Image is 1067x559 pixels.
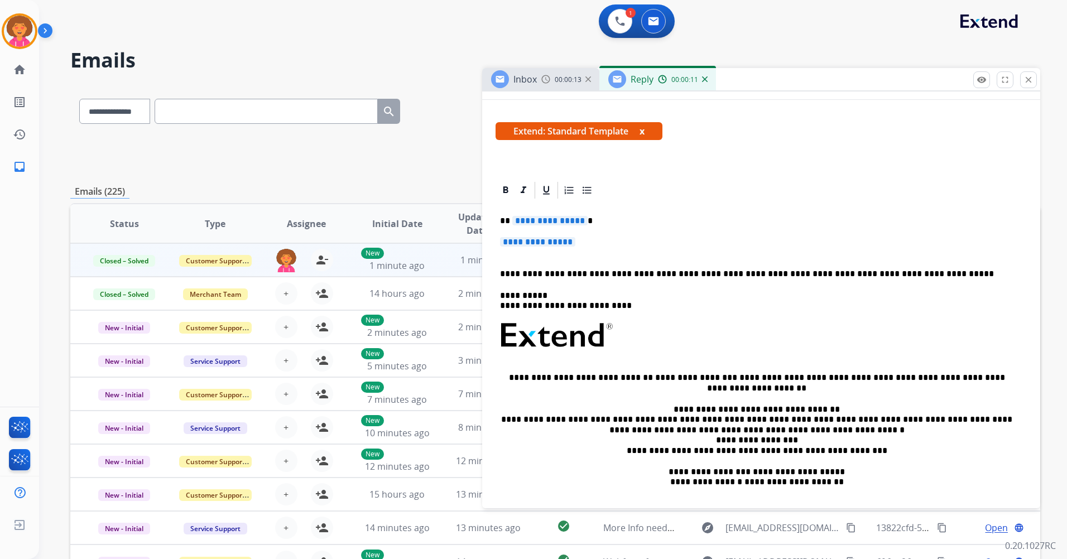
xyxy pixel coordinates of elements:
span: Status [110,217,139,230]
mat-icon: home [13,63,26,76]
button: + [275,517,297,539]
h2: Emails [70,49,1040,71]
span: New - Initial [98,456,150,468]
button: + [275,316,297,338]
mat-icon: search [382,105,396,118]
div: Underline [538,182,555,199]
span: 13 minutes ago [456,488,521,500]
span: New - Initial [98,355,150,367]
span: Reply [631,73,653,85]
span: 10 minutes ago [365,427,430,439]
span: More Info needed: b96eb699-518d-4d77-a197-a5155a3aa16a BARBIE WISDOM [603,522,927,534]
mat-icon: person_add [315,521,329,534]
mat-icon: content_copy [937,523,947,533]
p: Emails (225) [70,185,129,199]
div: Bullet List [579,182,595,199]
span: 2 minutes ago [458,287,518,300]
p: New [361,415,384,426]
span: Updated Date [452,210,502,237]
span: Open [985,521,1008,534]
span: New - Initial [98,422,150,434]
mat-icon: close [1023,75,1034,85]
span: New - Initial [98,389,150,401]
span: + [283,354,289,367]
span: Closed – Solved [93,288,155,300]
mat-icon: person_remove [315,253,329,267]
mat-icon: language [1014,523,1024,533]
span: 1 minute ago [460,254,516,266]
mat-icon: remove_red_eye [977,75,987,85]
span: Type [205,217,225,230]
img: agent-avatar [275,249,297,272]
span: 14 hours ago [369,287,425,300]
span: Customer Support [179,489,252,501]
span: Service Support [184,355,247,367]
span: New - Initial [98,523,150,534]
mat-icon: check_circle [557,519,570,533]
span: 2 minutes ago [458,321,518,333]
span: + [283,421,289,434]
p: New [361,449,384,460]
mat-icon: explore [701,521,714,534]
span: Inbox [513,73,537,85]
mat-icon: person_add [315,421,329,434]
p: New [361,315,384,326]
span: 12 minutes ago [365,460,430,473]
span: [EMAIL_ADDRESS][DOMAIN_NAME] [725,521,840,534]
span: + [283,320,289,334]
div: 1 [626,8,636,18]
span: + [283,287,289,300]
span: + [283,488,289,501]
span: Customer Support [179,255,252,267]
mat-icon: fullscreen [1000,75,1010,85]
span: Closed – Solved [93,255,155,267]
span: 2 minutes ago [367,326,427,339]
span: + [283,387,289,401]
button: + [275,450,297,472]
p: New [361,382,384,393]
span: Initial Date [372,217,422,230]
mat-icon: person_add [315,387,329,401]
span: Service Support [184,422,247,434]
span: 13 minutes ago [456,522,521,534]
mat-icon: person_add [315,488,329,501]
span: Customer Support [179,322,252,334]
button: + [275,416,297,438]
span: 7 minutes ago [458,388,518,400]
mat-icon: person_add [315,354,329,367]
span: Merchant Team [183,288,248,300]
mat-icon: history [13,128,26,141]
span: 00:00:11 [671,75,698,84]
span: 3 minutes ago [458,354,518,367]
span: 5 minutes ago [367,360,427,372]
mat-icon: person_add [315,454,329,468]
span: + [283,454,289,468]
mat-icon: list_alt [13,95,26,109]
span: 12 minutes ago [456,455,521,467]
span: New - Initial [98,322,150,334]
span: Assignee [287,217,326,230]
div: Italic [515,182,532,199]
button: + [275,483,297,505]
mat-icon: person_add [315,320,329,334]
mat-icon: person_add [315,287,329,300]
button: + [275,383,297,405]
span: 14 minutes ago [365,522,430,534]
button: + [275,282,297,305]
div: Ordered List [561,182,578,199]
span: New - Initial [98,489,150,501]
p: New [361,248,384,259]
span: Customer Support [179,389,252,401]
mat-icon: inbox [13,160,26,174]
span: 15 hours ago [369,488,425,500]
button: x [640,124,645,138]
mat-icon: content_copy [846,523,856,533]
button: + [275,349,297,372]
span: 1 minute ago [369,259,425,272]
p: New [361,348,384,359]
div: Bold [497,182,514,199]
span: + [283,521,289,534]
img: avatar [4,16,35,47]
span: 13822cfd-51d3-4c9b-80a9-1b1f06eba5ce [876,522,1045,534]
span: Service Support [184,523,247,534]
